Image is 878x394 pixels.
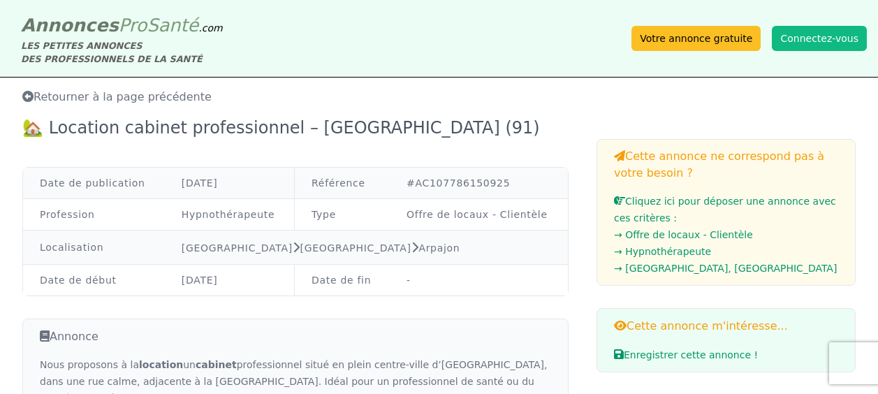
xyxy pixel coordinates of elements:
[614,226,838,243] li: → Offre de locaux - Clientèle
[631,26,761,51] a: Votre annonce gratuite
[295,168,390,199] td: Référence
[139,359,183,370] strong: location
[614,260,838,277] li: → [GEOGRAPHIC_DATA], [GEOGRAPHIC_DATA]
[390,265,568,296] td: -
[614,148,838,182] h3: Cette annonce ne correspond pas à votre besoin ?
[165,168,295,199] td: [DATE]
[23,168,165,199] td: Date de publication
[390,168,568,199] td: #AC107786150925
[418,242,460,254] a: Arpajon
[40,328,551,345] h3: Annonce
[295,265,390,296] td: Date de fin
[614,349,758,360] span: Enregistrer cette annonce !
[614,317,838,335] h3: Cette annonce m'intéresse...
[22,91,34,102] i: Retourner à la liste
[295,199,390,231] td: Type
[119,15,147,36] span: Pro
[182,242,293,254] a: [GEOGRAPHIC_DATA]
[772,26,867,51] button: Connectez-vous
[198,22,222,34] span: .com
[23,199,165,231] td: Profession
[300,242,411,254] a: [GEOGRAPHIC_DATA]
[23,231,165,265] td: Localisation
[165,265,295,296] td: [DATE]
[182,209,275,220] a: Hypnothérapeute
[407,209,548,220] a: Offre de locaux - Clientèle
[147,15,198,36] span: Santé
[196,359,237,370] strong: cabinet
[23,265,165,296] td: Date de début
[614,243,838,260] li: → Hypnothérapeute
[22,90,212,103] span: Retourner à la page précédente
[22,117,548,139] div: 🏡 Location cabinet professionnel – [GEOGRAPHIC_DATA] (91)
[21,15,119,36] span: Annonces
[21,15,223,36] a: AnnoncesProSanté.com
[614,196,838,277] a: Cliquez ici pour déposer une annonce avec ces critères :→ Offre de locaux - Clientèle→ Hypnothéra...
[21,39,223,66] div: LES PETITES ANNONCES DES PROFESSIONNELS DE LA SANTÉ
